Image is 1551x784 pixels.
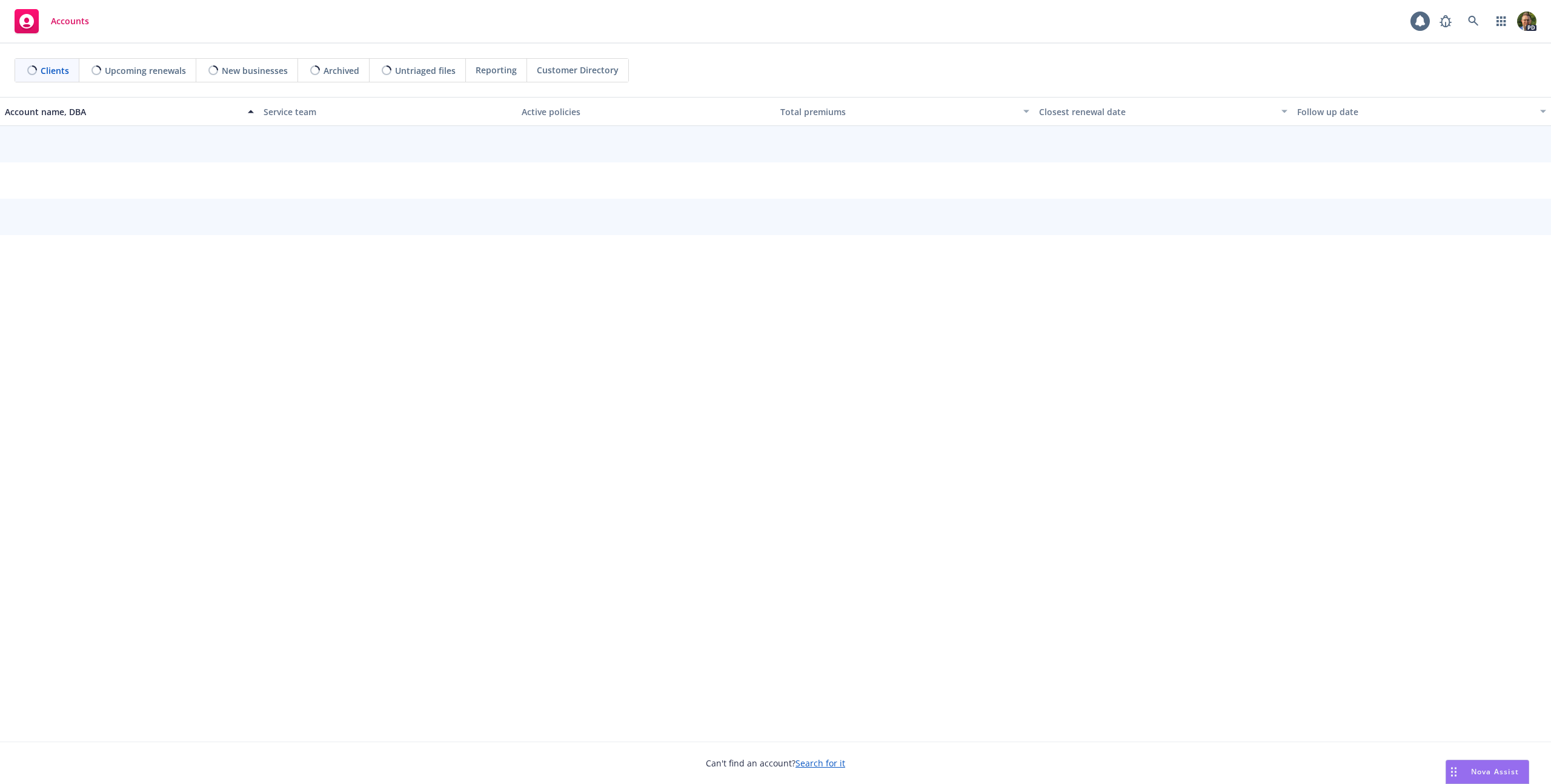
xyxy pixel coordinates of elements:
div: Service team [264,105,513,118]
img: photo [1517,12,1536,31]
span: Clients [41,64,69,77]
button: Closest renewal date [1034,97,1293,126]
button: Active policies [517,97,775,126]
button: Nova Assist [1446,760,1529,784]
span: Archived [324,64,359,77]
span: Reporting [476,64,517,76]
span: Accounts [51,16,89,26]
div: Closest renewal date [1039,105,1275,118]
a: Report a Bug [1433,9,1458,33]
div: Account name, DBA [5,105,241,118]
span: New businesses [222,64,288,77]
span: Upcoming renewals [105,64,186,77]
div: Total premiums [780,105,1016,118]
a: Search for it [795,757,845,769]
div: Drag to move [1446,760,1461,783]
div: Active policies [522,105,771,118]
a: Switch app [1489,9,1513,33]
a: Accounts [10,4,94,38]
span: Untriaged files [395,64,456,77]
button: Follow up date [1292,97,1551,126]
button: Service team [259,97,517,126]
div: Follow up date [1297,105,1533,118]
a: Search [1461,9,1486,33]
button: Total premiums [775,97,1034,126]
span: Can't find an account? [706,757,845,769]
span: Nova Assist [1471,766,1519,777]
span: Customer Directory [537,64,619,76]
